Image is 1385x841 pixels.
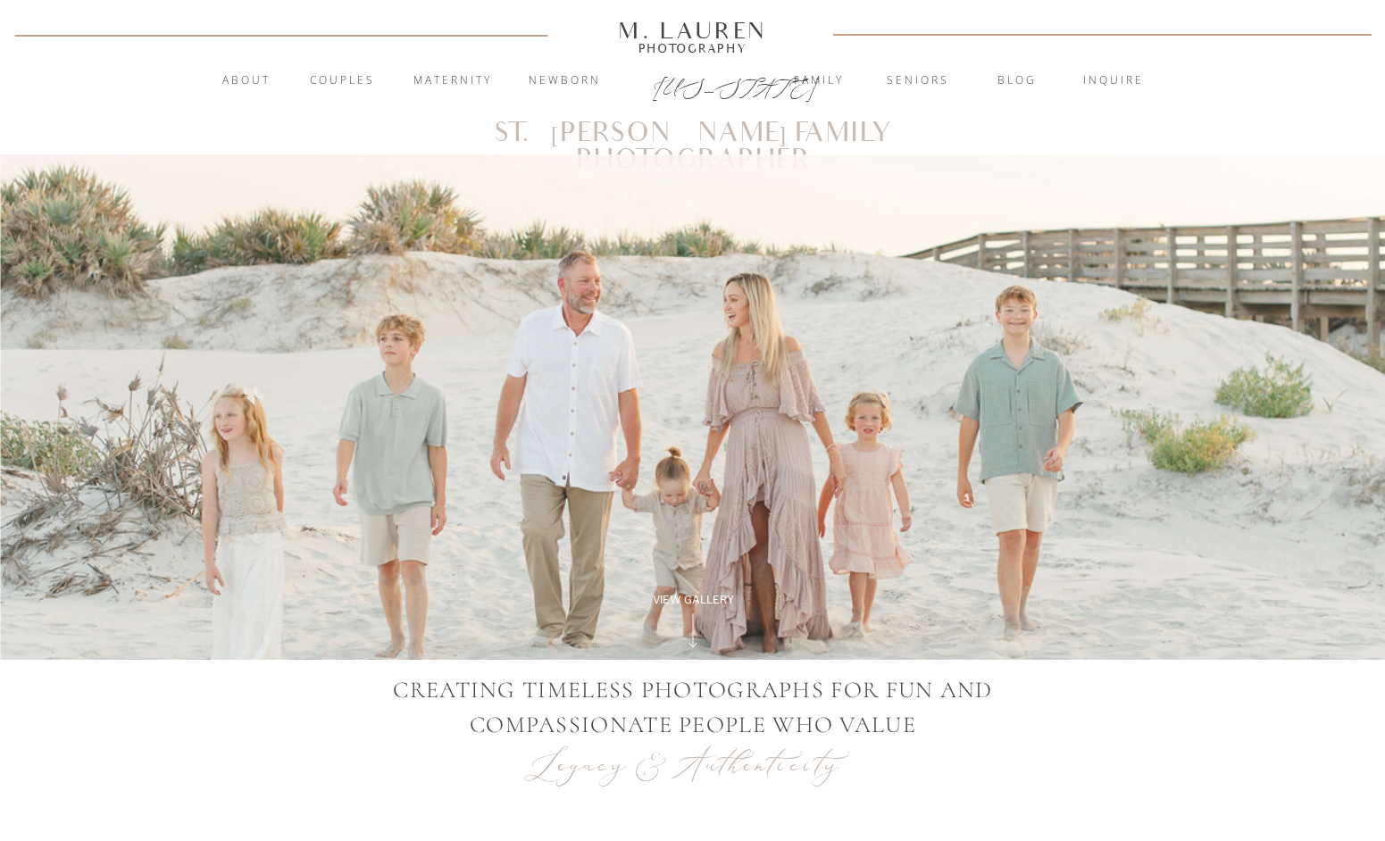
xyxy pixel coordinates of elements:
[517,72,613,90] a: Newborn
[295,72,391,90] a: Couples
[653,73,734,95] a: [US_STATE]
[633,592,755,608] a: View Gallery
[388,672,998,742] p: CREATING TIMELESS PHOTOGRAPHS FOR FUN AND COMPASSIONATE PEOPLE WHO VALUE
[611,44,775,53] a: Photography
[530,742,856,787] p: Legacy & Authenticity
[1065,72,1162,90] a: inquire
[416,121,971,146] h1: St. [PERSON_NAME] Family Photographer
[969,72,1065,90] a: blog
[565,21,821,40] a: M. Lauren
[771,72,867,90] a: Family
[870,72,966,90] a: Seniors
[405,72,501,90] a: Maternity
[213,72,281,90] a: About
